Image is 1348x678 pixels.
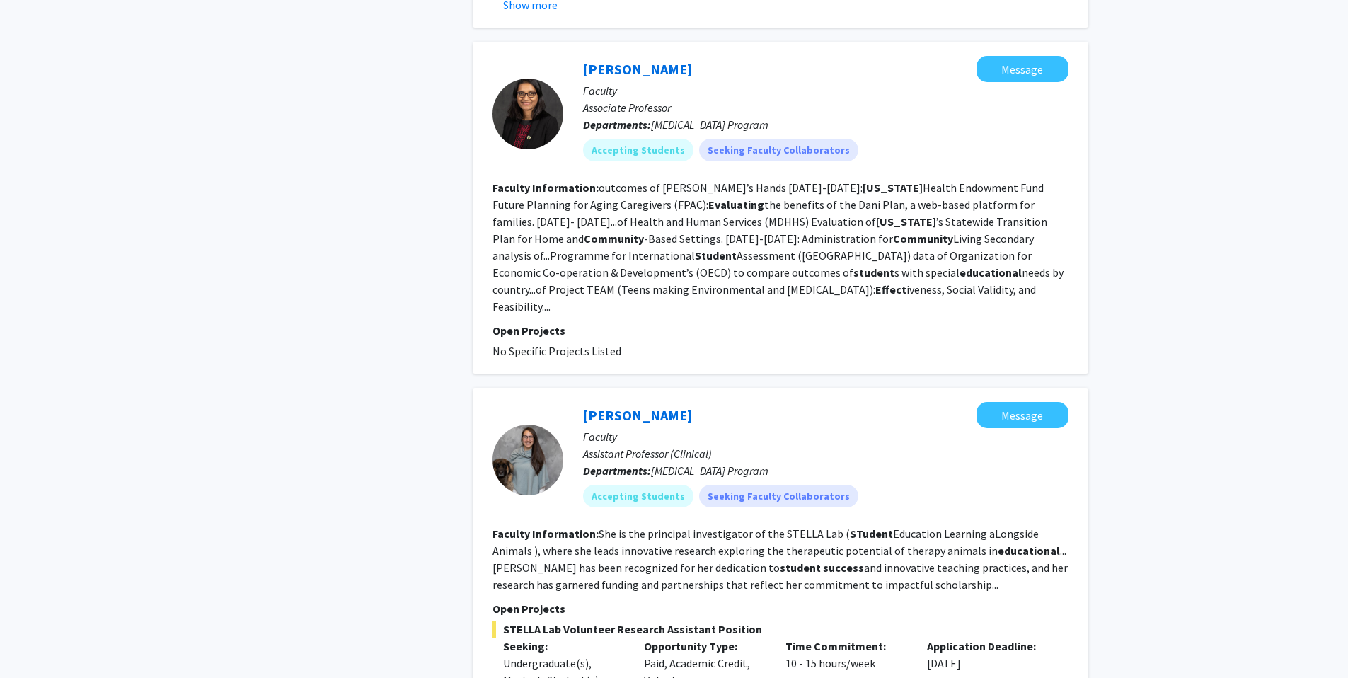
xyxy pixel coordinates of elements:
[695,248,737,263] b: Student
[875,282,906,297] b: Effect
[876,214,936,229] b: [US_STATE]
[785,638,906,655] p: Time Commitment:
[492,527,1068,592] fg-read-more: She is the principal investigator of the STELLA Lab ( Education Learning aLongside Animals ), whe...
[583,445,1068,462] p: Assistant Professor (Clinical)
[927,638,1047,655] p: Application Deadline:
[780,561,821,575] b: student
[960,265,1022,280] b: educational
[492,527,599,541] b: Faculty Information:
[492,621,1068,638] span: STELLA Lab Volunteer Research Assistant Position
[850,527,893,541] b: STudent
[699,139,858,161] mat-chip: Seeking Faculty Collaborators
[651,117,768,132] span: [MEDICAL_DATA] Program
[823,561,864,575] b: success
[492,180,1064,314] fg-read-more: outcomes of [PERSON_NAME]’s Hands [DATE]-[DATE]: Health Endowment Fund Future Planning for Aging ...
[503,638,623,655] p: Seeking:
[583,485,693,507] mat-chip: Accepting Students
[853,265,894,280] b: student
[584,231,644,246] b: Community
[583,60,692,78] a: [PERSON_NAME]
[977,402,1068,428] button: Message Christine Kivlen
[977,56,1068,82] button: Message Preethy Samuel
[708,197,764,212] b: Evaluating
[492,344,621,358] span: No Specific Projects Listed
[893,231,953,246] b: Community
[492,180,599,195] b: Faculty Information:
[583,82,1068,99] p: Faculty
[699,485,858,507] mat-chip: Seeking Faculty Collaborators
[651,464,768,478] span: [MEDICAL_DATA] Program
[863,180,923,195] b: [US_STATE]
[492,322,1068,339] p: Open Projects
[583,406,692,424] a: [PERSON_NAME]
[644,638,764,655] p: Opportunity Type:
[583,428,1068,445] p: Faculty
[583,139,693,161] mat-chip: Accepting Students
[492,600,1068,617] p: Open Projects
[583,99,1068,116] p: Associate Professor
[998,544,1060,558] b: educational
[583,464,651,478] b: Departments:
[583,117,651,132] b: Departments:
[11,614,60,667] iframe: Chat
